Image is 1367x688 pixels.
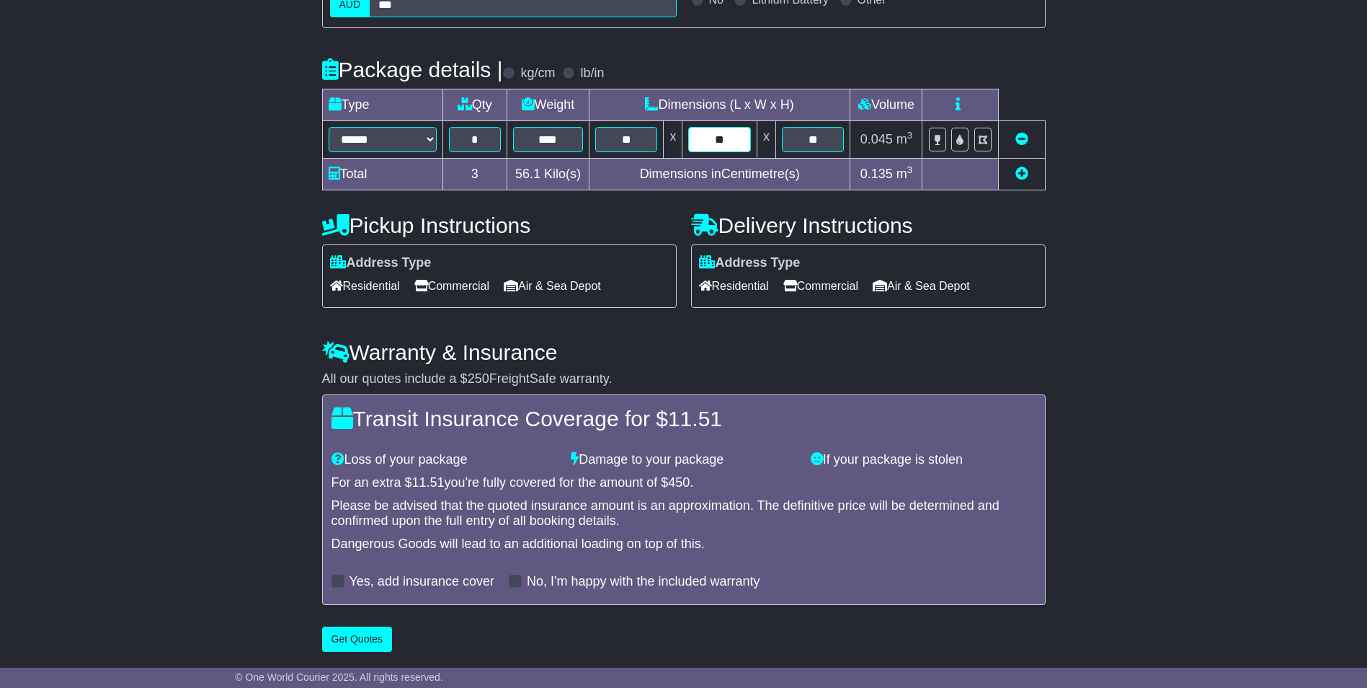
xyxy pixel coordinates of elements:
[668,475,690,490] span: 450
[322,58,503,81] h4: Package details |
[324,452,564,468] div: Loss of your package
[1015,132,1028,146] a: Remove this item
[504,275,601,297] span: Air & Sea Depot
[580,66,604,81] label: lb/in
[412,475,445,490] span: 11.51
[322,340,1046,364] h4: Warranty & Insurance
[907,130,913,141] sup: 3
[564,452,803,468] div: Damage to your package
[322,371,1046,387] div: All our quotes include a $ FreightSafe warranty.
[515,167,540,181] span: 56.1
[520,66,555,81] label: kg/cm
[668,407,722,431] span: 11.51
[322,627,393,652] button: Get Quotes
[803,452,1043,468] div: If your package is stolen
[442,89,507,121] td: Qty
[507,89,589,121] td: Weight
[589,89,850,121] td: Dimensions (L x W x H)
[664,121,682,159] td: x
[1015,167,1028,181] a: Add new item
[589,159,850,190] td: Dimensions in Centimetre(s)
[699,255,801,271] label: Address Type
[322,213,677,237] h4: Pickup Instructions
[349,574,494,590] label: Yes, add insurance cover
[757,121,775,159] td: x
[860,132,893,146] span: 0.045
[783,275,858,297] span: Commercial
[527,574,760,590] label: No, I'm happy with the included warranty
[322,159,442,190] td: Total
[331,498,1036,529] div: Please be advised that the quoted insurance amount is an approximation. The definitive price will...
[330,275,400,297] span: Residential
[860,167,893,181] span: 0.135
[331,407,1036,431] h4: Transit Insurance Coverage for $
[235,671,443,683] span: © One World Courier 2025. All rights reserved.
[442,159,507,190] td: 3
[331,537,1036,552] div: Dangerous Goods will lead to an additional loading on top of this.
[896,167,913,181] span: m
[468,371,489,386] span: 250
[330,255,432,271] label: Address Type
[699,275,769,297] span: Residential
[850,89,922,121] td: Volume
[907,164,913,175] sup: 3
[691,213,1046,237] h4: Delivery Instructions
[507,159,589,190] td: Kilo(s)
[322,89,442,121] td: Type
[873,275,970,297] span: Air & Sea Depot
[414,275,489,297] span: Commercial
[896,132,913,146] span: m
[331,475,1036,491] div: For an extra $ you're fully covered for the amount of $ .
